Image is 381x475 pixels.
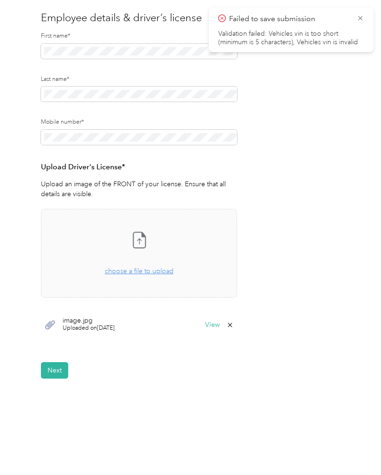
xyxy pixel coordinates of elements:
[41,75,237,84] label: Last name*
[218,30,364,47] li: Validation failed: Vehicles vin is too short (minimum is 5 characters), Vehicles vin is invalid
[41,179,237,199] p: Upload an image of the FRONT of your license. Ensure that all details are visible.
[205,322,220,328] button: View
[328,422,381,475] iframe: Everlance-gr Chat Button Frame
[41,118,237,127] label: Mobile number*
[105,267,174,275] span: choose a file to upload
[41,10,335,25] h3: Employee details & driver’s license
[41,32,237,40] label: First name*
[229,13,349,25] p: Failed to save submission
[41,362,68,379] button: Next
[41,209,237,297] span: choose a file to upload
[41,161,237,173] h3: Upload Driver's License*
[63,317,115,324] span: image.jpg
[63,324,115,332] span: Uploaded on [DATE]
